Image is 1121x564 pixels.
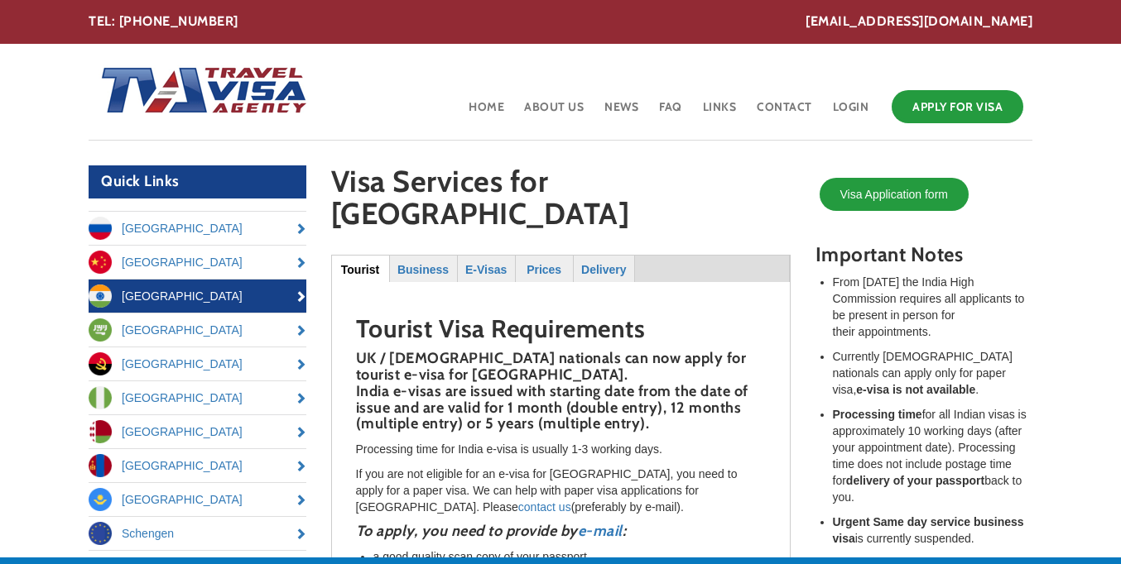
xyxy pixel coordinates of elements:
h2: Tourist Visa Requirements [356,315,766,342]
li: Currently [DEMOGRAPHIC_DATA] nationals can apply only for paper visa, . [833,348,1033,398]
a: [GEOGRAPHIC_DATA] [89,313,306,347]
a: Links [701,86,739,140]
h1: Visa Services for [GEOGRAPHIC_DATA] [331,165,791,238]
strong: Tourist [341,263,379,276]
a: Login [831,86,871,140]
a: [GEOGRAPHIC_DATA] [89,347,306,380]
a: Tourist [332,256,389,281]
strong: Delivery [581,263,626,276]
p: Processing time for India e-visa is usually 1-3 working days. [356,441,766,457]
a: [GEOGRAPHIC_DATA] [89,483,306,516]
strong: To apply, you need to provide by : [356,522,627,540]
a: About Us [522,86,585,140]
a: [GEOGRAPHIC_DATA] [89,415,306,448]
img: Home [89,50,309,133]
strong: delivery of your passport [846,474,984,487]
strong: Processing time [833,408,922,421]
a: Apply for Visa [892,90,1023,123]
strong: Urgent Same day service business visa [833,515,1024,545]
a: Contact [755,86,814,140]
a: [GEOGRAPHIC_DATA] [89,246,306,279]
h4: UK / [DEMOGRAPHIC_DATA] nationals can now apply for tourist e-visa for [GEOGRAPHIC_DATA]. India e... [356,351,766,433]
a: News [603,86,640,140]
a: e-mail [578,522,623,540]
li: for all Indian visas is approximately 10 working days (after your appointment date). Processing t... [833,406,1033,505]
a: [GEOGRAPHIC_DATA] [89,280,306,313]
strong: e-visa is not available [856,383,975,396]
a: [GEOGRAPHIC_DATA] [89,449,306,482]
a: Visa Application form [820,178,969,211]
div: TEL: [PHONE_NUMBER] [89,12,1032,31]
a: [GEOGRAPHIC_DATA] [89,381,306,414]
strong: E-Visas [465,263,507,276]
p: If you are not eligible for an e-visa for [GEOGRAPHIC_DATA], you need to apply for a paper visa. ... [356,466,766,515]
a: [EMAIL_ADDRESS][DOMAIN_NAME] [806,12,1032,31]
li: is currently suspended. [833,514,1033,547]
a: Schengen [89,517,306,550]
a: FAQ [657,86,684,140]
a: contact us [518,500,571,514]
h3: Important Notes [815,244,1033,265]
a: Delivery [575,256,633,281]
a: Prices [517,256,572,281]
a: Home [467,86,506,140]
strong: Prices [527,263,561,276]
a: [GEOGRAPHIC_DATA] [89,212,306,245]
a: Business [391,256,456,281]
strong: Business [397,263,449,276]
a: E-Visas [459,256,514,281]
li: From [DATE] the India High Commission requires all applicants to be present in person for their a... [833,274,1033,340]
